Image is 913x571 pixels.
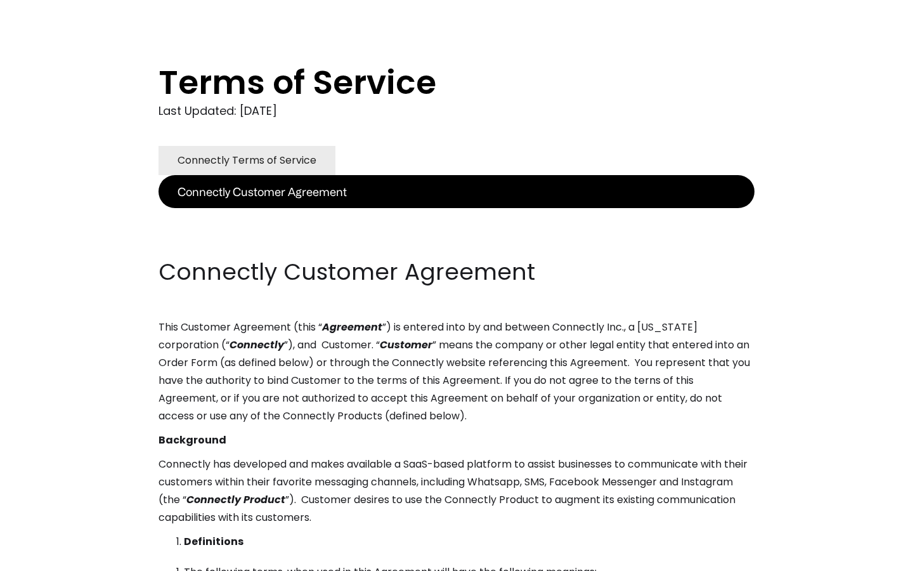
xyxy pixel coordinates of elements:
[159,256,754,288] h2: Connectly Customer Agreement
[159,208,754,226] p: ‍
[230,338,284,352] em: Connectly
[25,549,76,567] ul: Language list
[159,63,704,102] h1: Terms of Service
[159,456,754,527] p: Connectly has developed and makes available a SaaS-based platform to assist businesses to communi...
[159,102,754,121] div: Last Updated: [DATE]
[322,320,382,334] em: Agreement
[178,152,316,169] div: Connectly Terms of Service
[178,183,347,200] div: Connectly Customer Agreement
[159,232,754,250] p: ‍
[13,548,76,567] aside: Language selected: English
[159,318,754,425] p: This Customer Agreement (this “ ”) is entered into by and between Connectly Inc., a [US_STATE] co...
[159,433,226,447] strong: Background
[186,492,285,507] em: Connectly Product
[380,338,432,352] em: Customer
[184,534,243,549] strong: Definitions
